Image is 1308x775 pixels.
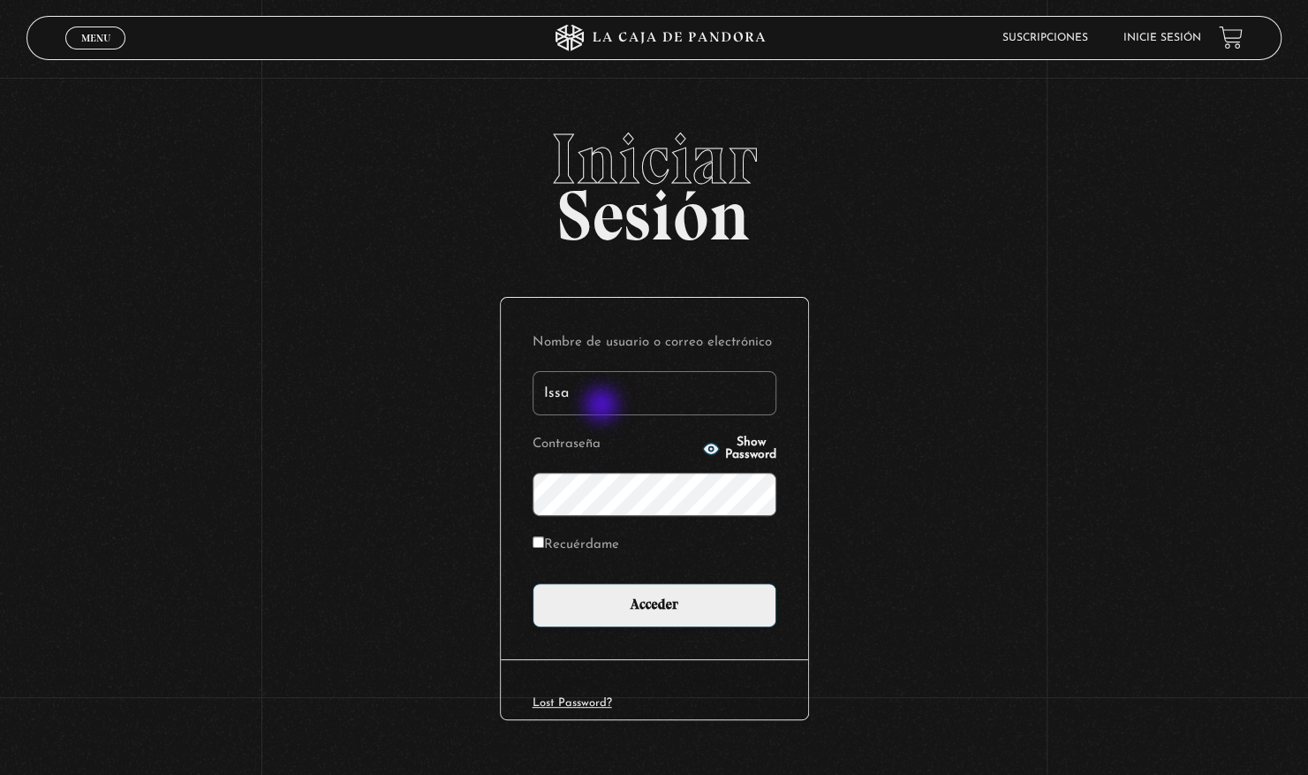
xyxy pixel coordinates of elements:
[1123,33,1201,43] a: Inicie sesión
[725,437,776,461] span: Show Password
[533,330,776,357] label: Nombre de usuario o correo electrónico
[702,437,776,461] button: Show Password
[533,532,619,559] label: Recuérdame
[533,536,544,548] input: Recuérdame
[533,583,776,627] input: Acceder
[75,47,117,59] span: Cerrar
[26,124,1282,237] h2: Sesión
[533,697,612,709] a: Lost Password?
[533,431,698,459] label: Contraseña
[1002,33,1088,43] a: Suscripciones
[1219,26,1243,49] a: View your shopping cart
[26,124,1282,194] span: Iniciar
[81,33,110,43] span: Menu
